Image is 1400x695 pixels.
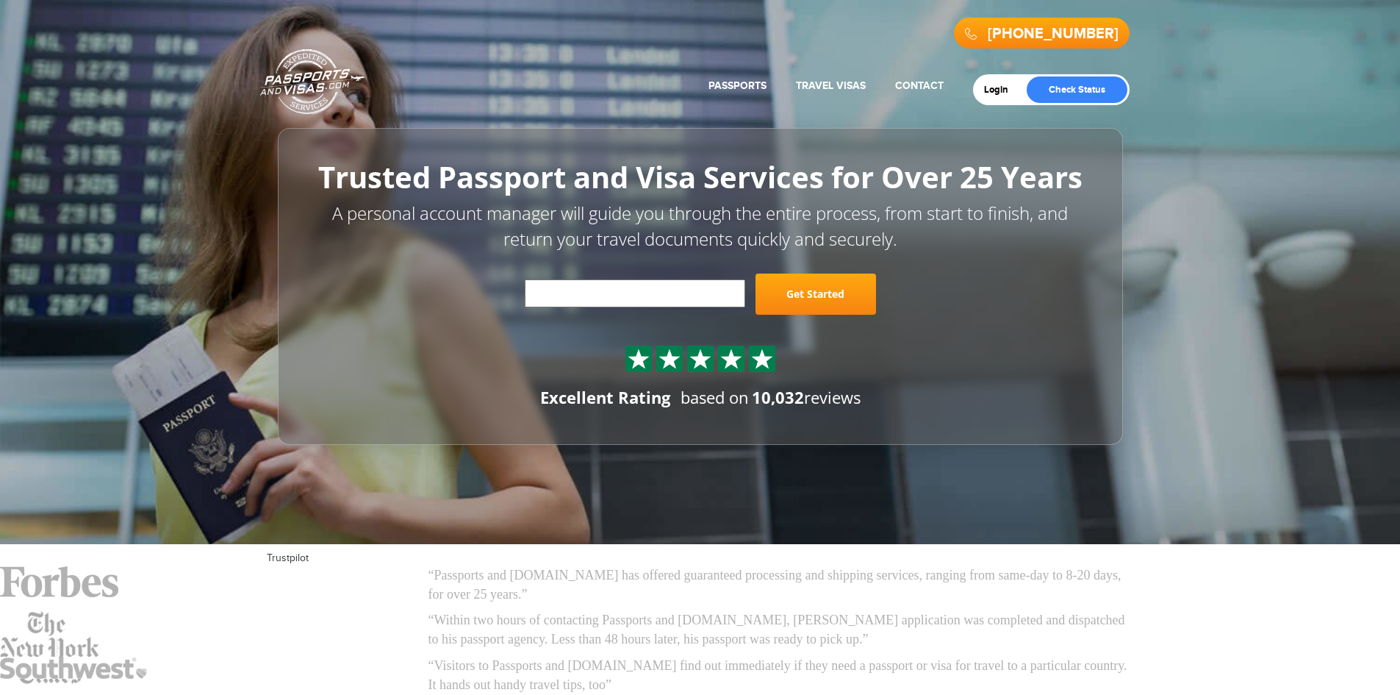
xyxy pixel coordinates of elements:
[628,348,650,370] img: Sprite St
[428,566,1134,604] p: “Passports and [DOMAIN_NAME] has offered guaranteed processing and shipping services, ranging fro...
[311,161,1090,193] h1: Trusted Passport and Visa Services for Over 25 Years
[260,49,365,115] a: Passports & [DOMAIN_NAME]
[895,79,944,92] a: Contact
[428,657,1134,694] p: “Visitors to Passports and [DOMAIN_NAME] find out immediately if they need a passport or visa for...
[752,386,804,408] strong: 10,032
[267,552,309,564] a: Trustpilot
[708,79,767,92] a: Passports
[755,274,876,315] a: Get Started
[720,348,742,370] img: Sprite St
[984,84,1019,96] a: Login
[752,386,861,408] span: reviews
[796,79,866,92] a: Travel Visas
[689,348,711,370] img: Sprite St
[751,348,773,370] img: Sprite St
[988,25,1119,43] a: [PHONE_NUMBER]
[681,386,749,408] span: based on
[658,348,681,370] img: Sprite St
[428,611,1134,649] p: “Within two hours of contacting Passports and [DOMAIN_NAME], [PERSON_NAME] application was comple...
[1027,76,1127,103] a: Check Status
[311,201,1090,252] p: A personal account manager will guide you through the entire process, from start to finish, and r...
[540,386,670,409] div: Excellent Rating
